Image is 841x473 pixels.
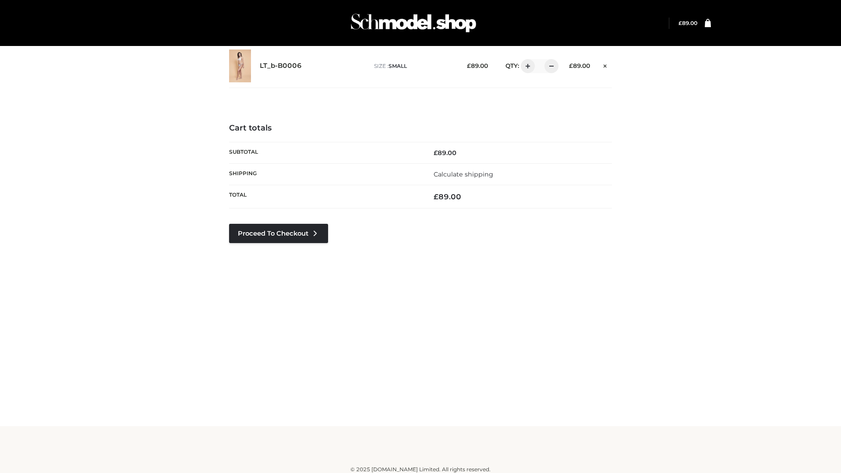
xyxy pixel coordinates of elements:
bdi: 89.00 [434,149,456,157]
th: Subtotal [229,142,420,163]
a: £89.00 [678,20,697,26]
h4: Cart totals [229,124,612,133]
a: LT_b-B0006 [260,62,302,70]
a: Proceed to Checkout [229,224,328,243]
span: £ [434,149,438,157]
a: Calculate shipping [434,170,493,178]
span: £ [467,62,471,69]
th: Total [229,185,420,208]
span: SMALL [389,63,407,69]
bdi: 89.00 [569,62,590,69]
th: Shipping [229,163,420,185]
bdi: 89.00 [467,62,488,69]
img: Schmodel Admin 964 [348,6,479,40]
bdi: 89.00 [434,192,461,201]
p: size : [374,62,453,70]
span: £ [678,20,682,26]
bdi: 89.00 [678,20,697,26]
span: £ [434,192,438,201]
span: £ [569,62,573,69]
div: QTY: [497,59,555,73]
a: Remove this item [599,59,612,71]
